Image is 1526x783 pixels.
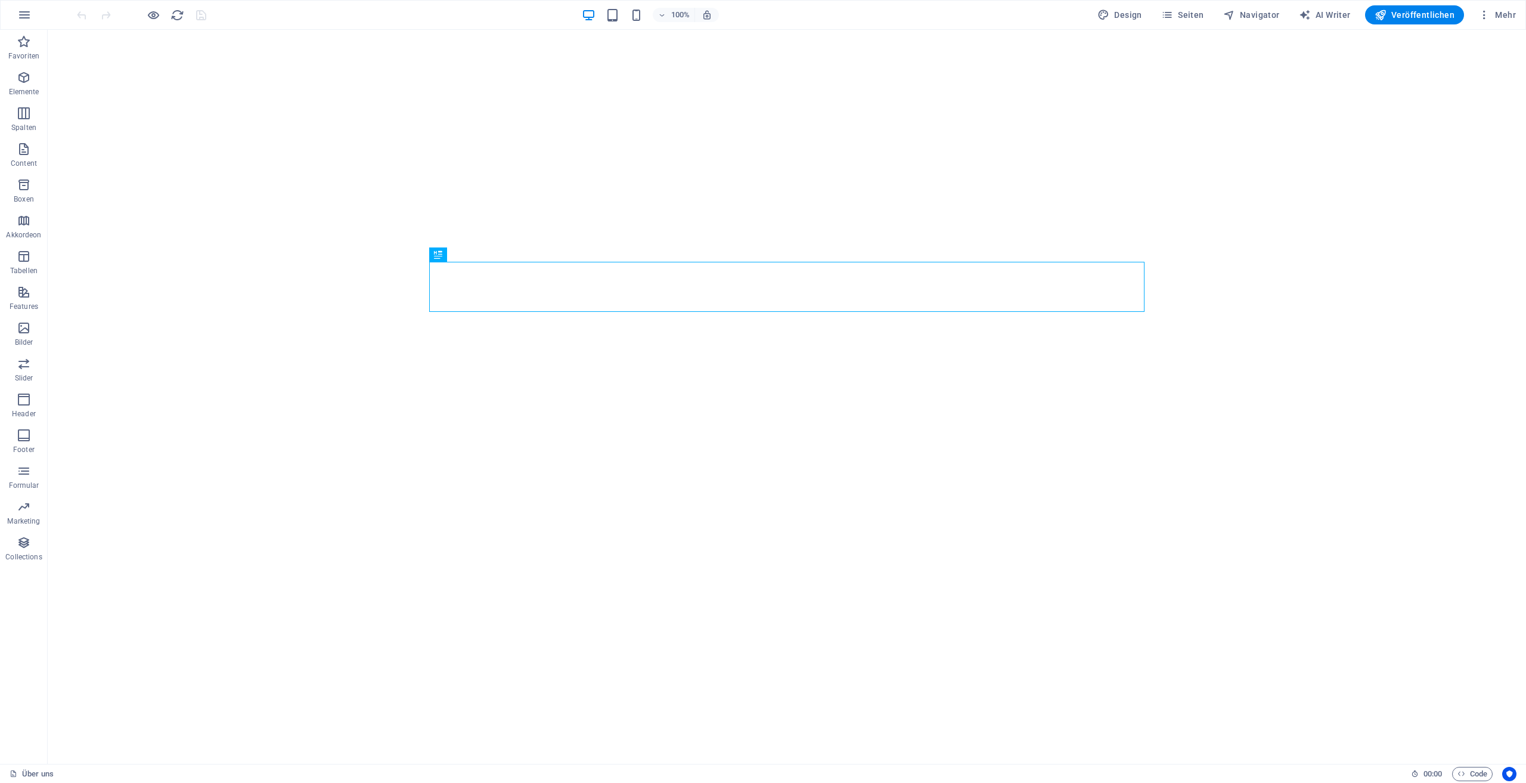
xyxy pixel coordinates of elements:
[14,194,34,204] p: Boxen
[1474,5,1521,24] button: Mehr
[12,409,36,419] p: Header
[15,373,33,383] p: Slider
[15,338,33,347] p: Bilder
[10,767,54,781] a: Klick, um Auswahl aufzuheben. Doppelklick öffnet Seitenverwaltung
[1093,5,1147,24] button: Design
[1223,9,1280,21] span: Navigator
[1365,5,1464,24] button: Veröffentlichen
[10,302,38,311] p: Features
[1457,767,1487,781] span: Code
[1097,9,1142,21] span: Design
[1423,767,1442,781] span: 00 00
[1411,767,1443,781] h6: Session-Zeit
[1432,769,1434,778] span: :
[11,123,36,132] p: Spalten
[170,8,184,22] button: reload
[146,8,160,22] button: Klicke hier, um den Vorschau-Modus zu verlassen
[1218,5,1285,24] button: Navigator
[13,445,35,454] p: Footer
[10,266,38,276] p: Tabellen
[170,8,184,22] i: Seite neu laden
[1452,767,1493,781] button: Code
[1502,767,1516,781] button: Usercentrics
[1299,9,1351,21] span: AI Writer
[6,230,41,240] p: Akkordeon
[1478,9,1516,21] span: Mehr
[671,8,690,22] h6: 100%
[702,10,712,20] i: Bei Größenänderung Zoomstufe automatisch an das gewählte Gerät anpassen.
[1093,5,1147,24] div: Design (Strg+Alt+Y)
[1375,9,1454,21] span: Veröffentlichen
[1161,9,1204,21] span: Seiten
[7,516,40,526] p: Marketing
[1294,5,1356,24] button: AI Writer
[9,87,39,97] p: Elemente
[1156,5,1209,24] button: Seiten
[9,481,39,490] p: Formular
[653,8,695,22] button: 100%
[8,51,39,61] p: Favoriten
[5,552,42,562] p: Collections
[11,159,37,168] p: Content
